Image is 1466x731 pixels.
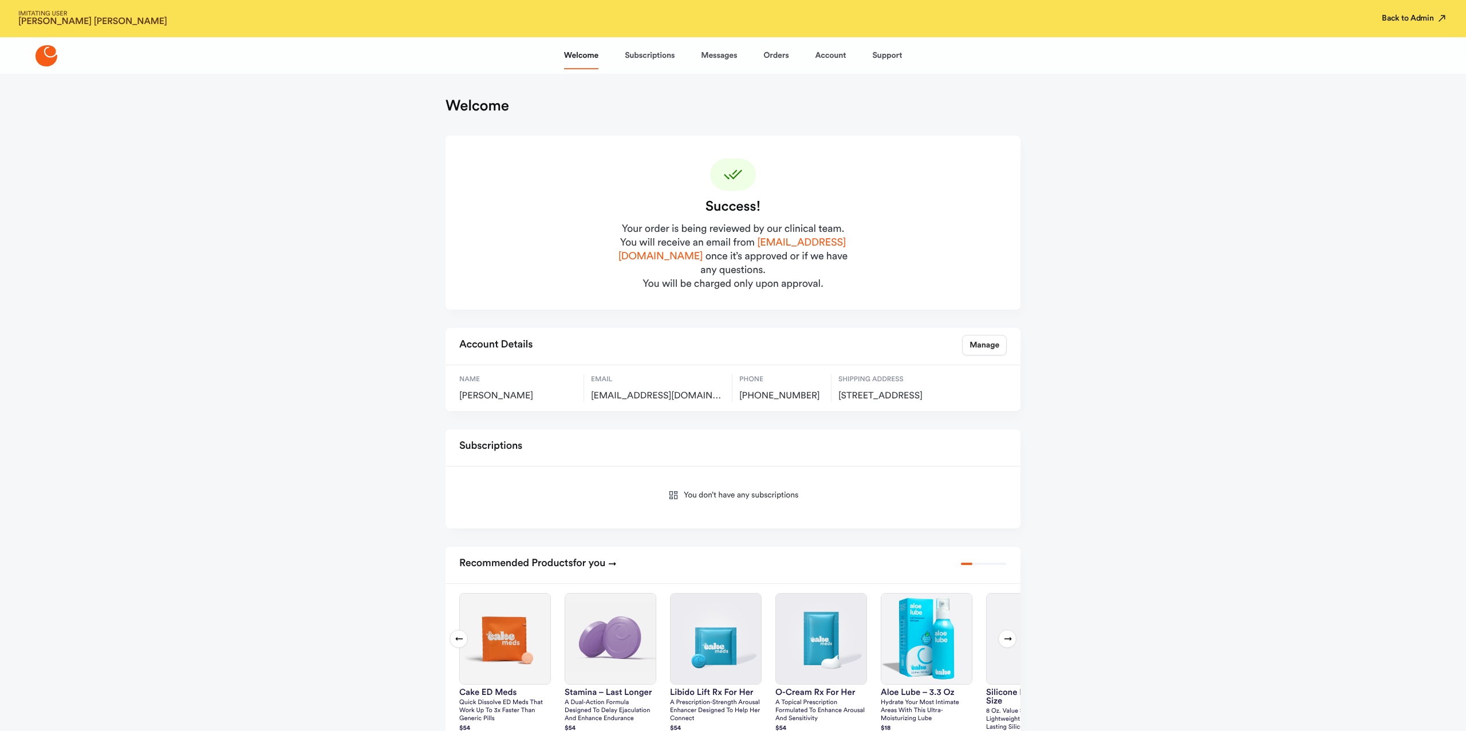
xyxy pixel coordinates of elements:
[459,335,533,355] h2: Account Details
[763,42,789,69] a: Orders
[591,374,725,385] span: Email
[962,335,1007,355] a: Manage
[838,374,961,385] span: Shipping Address
[671,594,761,684] img: Libido Lift Rx For Her
[706,197,760,216] div: Success!
[591,390,725,402] span: dmillott@yahoo.com
[739,390,824,402] span: [PHONE_NUMBER]
[618,238,846,262] a: [EMAIL_ADDRESS][DOMAIN_NAME]
[459,699,551,723] p: Quick dissolve ED Meds that work up to 3x faster than generic pills
[564,42,598,69] a: Welcome
[815,42,846,69] a: Account
[459,436,522,457] h2: Subscriptions
[18,11,167,17] span: IMITATING USER
[739,374,824,385] span: Phone
[459,554,617,574] h2: Recommended Products
[701,42,737,69] a: Messages
[459,374,577,385] span: Name
[459,476,1007,519] div: You don’t have any subscriptions
[881,688,972,697] h3: Aloe Lube – 3.3 oz
[459,390,577,402] span: [PERSON_NAME]
[565,594,656,684] img: Stamina – Last Longer
[18,17,167,26] strong: [PERSON_NAME] [PERSON_NAME]
[670,688,762,697] h3: Libido Lift Rx For Her
[565,688,656,697] h3: Stamina – Last Longer
[459,688,551,697] h3: Cake ED Meds
[565,699,656,723] p: A dual-action formula designed to delay ejaculation and enhance endurance
[986,688,1078,705] h3: silicone lube – value size
[446,97,509,115] h1: Welcome
[775,699,867,723] p: A topical prescription formulated to enhance arousal and sensitivity
[987,594,1077,684] img: silicone lube – value size
[1382,13,1448,24] button: Back to Admin
[460,594,550,684] img: Cake ED Meds
[872,42,902,69] a: Support
[881,594,972,684] img: Aloe Lube – 3.3 oz
[573,558,606,568] span: for you
[775,688,867,697] h3: O-Cream Rx for Her
[670,699,762,723] p: A prescription-strength arousal enhancer designed to help her connect
[776,594,866,684] img: O-Cream Rx for Her
[612,223,854,291] div: Your order is being reviewed by our clinical team. You will receive an email from once it’s appro...
[881,699,972,723] p: Hydrate your most intimate areas with this ultra-moisturizing lube
[838,390,961,402] span: 129 10th Street East, Tierra, US, 33715
[625,42,675,69] a: Subscriptions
